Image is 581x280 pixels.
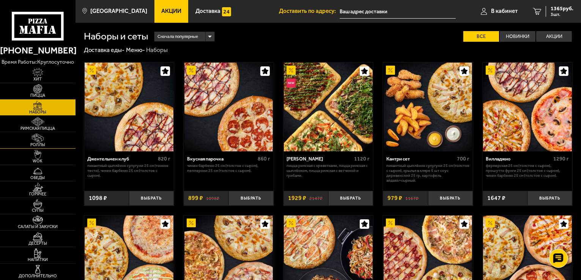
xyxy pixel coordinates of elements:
p: Фермерская 25 см (толстое с сыром), Прошутто Фунги 25 см (толстое с сыром), Чикен Барбекю 25 см (... [486,164,569,178]
img: Акционный [87,219,96,228]
span: [GEOGRAPHIC_DATA] [90,8,147,14]
a: Меню- [126,46,145,53]
span: 979 ₽ [387,195,402,201]
s: 2147 ₽ [309,195,323,201]
img: Джентельмен клуб [85,63,173,151]
img: Акционный [486,66,495,75]
img: Новинка [287,79,296,88]
span: 1120 г [354,156,370,162]
img: Акционный [386,219,395,228]
img: Акционный [187,219,196,228]
button: Выбрать [428,191,473,206]
a: АкционныйКантри сет [383,63,473,151]
a: АкционныйВилладжио [483,63,573,151]
span: 1290 г [554,156,569,162]
span: 860 г [258,156,270,162]
span: 1647 ₽ [487,195,505,201]
span: Сначала популярные [157,31,198,42]
img: 15daf4d41897b9f0e9f617042186c801.svg [222,7,231,16]
img: Акционный [87,66,96,75]
div: [PERSON_NAME] [287,156,352,162]
p: Чикен Барбекю 25 см (толстое с сыром), Пепперони 25 см (толстое с сыром). [187,164,270,173]
span: В кабинет [491,8,518,14]
div: Наборы [146,46,168,54]
span: 3 шт. [551,12,573,17]
a: АкционныйНовинкаМама Миа [283,63,373,151]
span: 820 г [158,156,170,162]
p: Пикантный цыплёнок сулугуни 25 см (тонкое тесто), Чикен Барбекю 25 см (толстое с сыром). [87,164,170,178]
div: Кантри сет [386,156,455,162]
label: Все [463,31,499,42]
s: 1167 ₽ [405,195,419,201]
span: 899 ₽ [188,195,203,201]
span: 700 г [457,156,469,162]
span: Доставить по адресу: [279,8,340,14]
a: АкционныйДжентельмен клуб [84,63,174,151]
img: Акционный [386,66,395,75]
button: Выбрать [328,191,373,206]
label: Акции [536,31,572,42]
a: Доставка еды- [84,46,125,53]
p: Пицца Римская с креветками, Пицца Римская с цыплёнком, Пицца Римская с ветчиной и грибами. [287,164,370,178]
p: Пикантный цыплёнок сулугуни 25 см (толстое с сыром), крылья в кляре 5 шт соус деревенский 25 гр, ... [386,164,469,183]
img: Вкусная парочка [184,63,273,151]
span: Акции [161,8,181,14]
span: 1365 руб. [551,6,573,11]
button: Выбрать [129,191,174,206]
span: Доставка [195,8,220,14]
div: Вилладжио [486,156,551,162]
img: Акционный [486,219,495,228]
img: Вилладжио [483,63,572,151]
img: Кантри сет [384,63,472,151]
span: 1098 ₽ [89,195,107,201]
img: Акционный [287,219,296,228]
img: Мама Миа [284,63,373,151]
label: Новинки [500,31,535,42]
s: 1098 ₽ [206,195,219,201]
input: Ваш адрес доставки [340,5,456,19]
img: Акционный [187,66,196,75]
div: Джентельмен клуб [87,156,156,162]
span: 1929 ₽ [288,195,306,201]
h1: Наборы и сеты [84,31,148,41]
button: Выбрать [527,191,572,206]
a: АкционныйВкусная парочка [184,63,274,151]
button: Выбрать [228,191,273,206]
div: Вкусная парочка [187,156,256,162]
img: Акционный [287,66,296,75]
